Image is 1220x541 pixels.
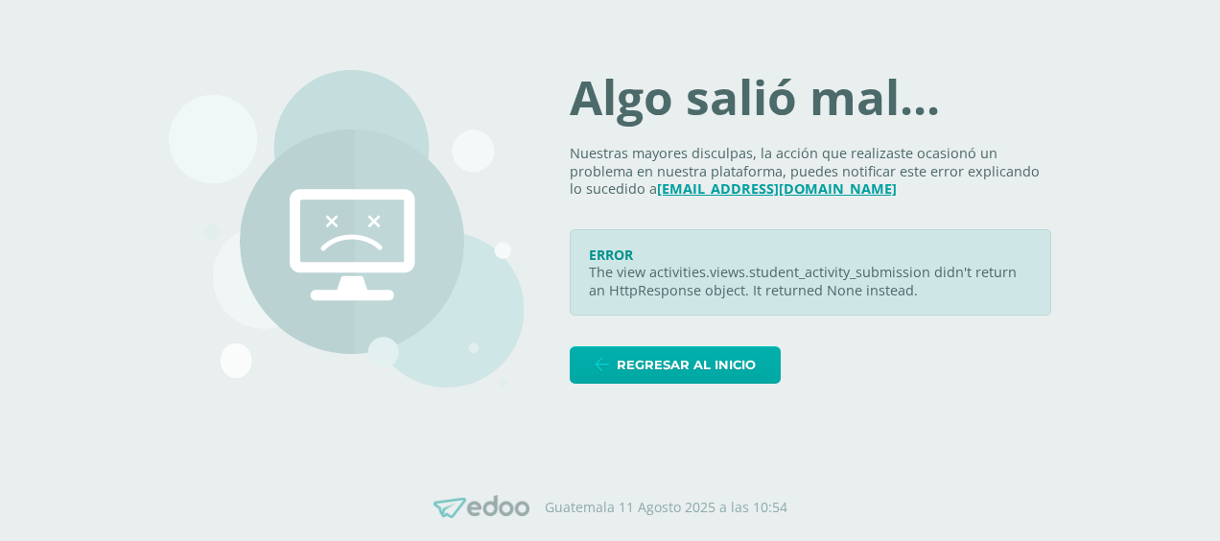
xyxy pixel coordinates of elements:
span: ERROR [589,246,633,264]
p: Nuestras mayores disculpas, la acción que realizaste ocasionó un problema en nuestra plataforma, ... [570,145,1051,199]
a: [EMAIL_ADDRESS][DOMAIN_NAME] [657,179,897,198]
span: Regresar al inicio [617,347,756,383]
p: The view activities.views.student_activity_submission didn't return an HttpResponse object. It re... [589,264,1032,299]
img: Edoo [434,495,529,519]
img: 500.png [169,70,524,388]
h1: Algo salió mal... [570,74,1051,122]
p: Guatemala 11 Agosto 2025 a las 10:54 [545,499,787,516]
a: Regresar al inicio [570,346,781,384]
